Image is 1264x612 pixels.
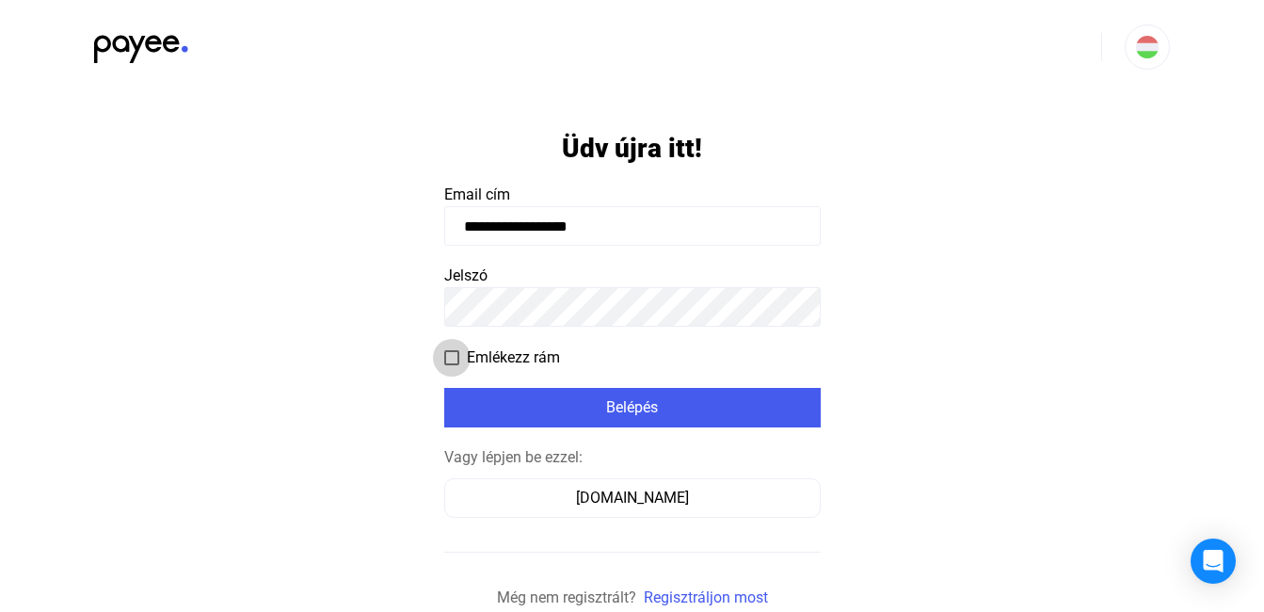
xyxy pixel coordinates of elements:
span: Emlékezz rám [467,346,560,369]
button: Belépés [444,388,821,427]
span: Jelszó [444,266,488,284]
img: black-payee-blue-dot.svg [94,24,188,63]
img: HU [1136,36,1159,58]
div: Vagy lépjen be ezzel: [444,446,821,469]
span: Email cím [444,185,510,203]
button: [DOMAIN_NAME] [444,478,821,518]
span: Még nem regisztrált? [497,588,636,606]
div: Open Intercom Messenger [1191,539,1236,584]
a: [DOMAIN_NAME] [444,489,821,507]
a: Regisztráljon most [644,588,768,606]
button: HU [1125,24,1170,70]
div: Belépés [450,396,815,419]
h1: Üdv újra itt! [562,132,702,165]
div: [DOMAIN_NAME] [451,487,814,509]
